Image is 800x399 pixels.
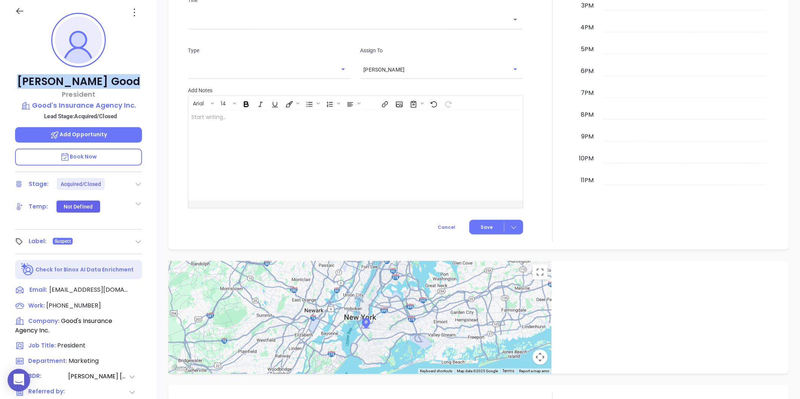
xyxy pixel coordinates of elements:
[28,302,45,309] span: Work :
[57,341,85,350] span: President
[189,97,216,110] span: Font family
[392,97,405,110] span: Insert Image
[61,178,101,190] div: Acquired/Closed
[170,364,195,374] a: Open this area in Google Maps (opens a new window)
[377,97,391,110] span: Insert link
[579,110,595,119] div: 8pm
[28,372,67,381] span: BDR:
[426,97,440,110] span: Undo
[64,201,93,213] div: Not Defined
[533,350,548,365] button: Map camera controls
[60,153,97,160] span: Book Now
[579,176,595,185] div: 11pm
[55,237,71,245] span: Suspect
[282,97,301,110] span: Fill color or set the text color
[15,75,142,88] p: [PERSON_NAME] Good
[322,97,342,110] span: Insert Ordered List
[579,67,595,76] div: 6pm
[579,23,595,32] div: 4pm
[29,236,47,247] div: Label:
[510,64,521,75] button: Open
[68,372,128,381] span: [PERSON_NAME] [PERSON_NAME]
[29,178,49,190] div: Stage:
[15,89,142,99] p: President
[170,364,195,374] img: Google
[519,369,549,373] a: Report a map error
[438,224,455,230] span: Cancel
[580,1,595,10] div: 3pm
[406,97,426,110] span: Surveys
[302,97,322,110] span: Insert Unordered List
[28,317,60,325] span: Company:
[580,132,595,141] div: 9pm
[29,201,48,212] div: Temp:
[343,97,362,110] span: Align
[15,100,142,111] a: Good's Insurance Agency Inc.
[441,97,454,110] span: Redo
[188,46,351,55] p: Type
[19,111,142,121] p: Lead Stage: Acquired/Closed
[510,14,521,25] button: Open
[50,131,107,138] span: Add Opportunity
[28,341,56,349] span: Job Title:
[217,97,238,110] span: Font size
[469,220,523,235] button: Save
[217,97,232,110] button: 14
[420,369,452,374] button: Keyboard shortcuts
[533,265,548,280] button: Toggle fullscreen view
[267,97,281,110] span: Underline
[188,86,523,94] p: Add Notes
[28,357,67,365] span: Department:
[360,46,523,55] p: Assign To
[21,263,34,276] img: Ai-Enrich-DaqCidB-.svg
[28,387,67,397] span: Referred by:
[15,317,112,335] span: Good's Insurance Agency Inc.
[338,64,348,75] button: Open
[189,100,208,105] span: Arial
[69,356,99,365] span: Marketing
[579,88,595,97] div: 7pm
[481,224,493,231] span: Save
[239,97,252,110] span: Bold
[35,266,134,274] p: Check for Binox AI Data Enrichment
[55,17,102,64] img: profile-user
[424,220,469,235] button: Cancel
[49,285,128,294] span: [EMAIL_ADDRESS][DOMAIN_NAME]
[579,45,595,54] div: 5pm
[577,154,595,163] div: 10pm
[46,301,101,310] span: [PHONE_NUMBER]
[29,285,47,295] span: Email:
[189,97,209,110] button: Arial
[457,369,498,373] span: Map data ©2025 Google
[502,368,515,374] a: Terms (opens in new tab)
[253,97,267,110] span: Italic
[217,100,230,105] span: 14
